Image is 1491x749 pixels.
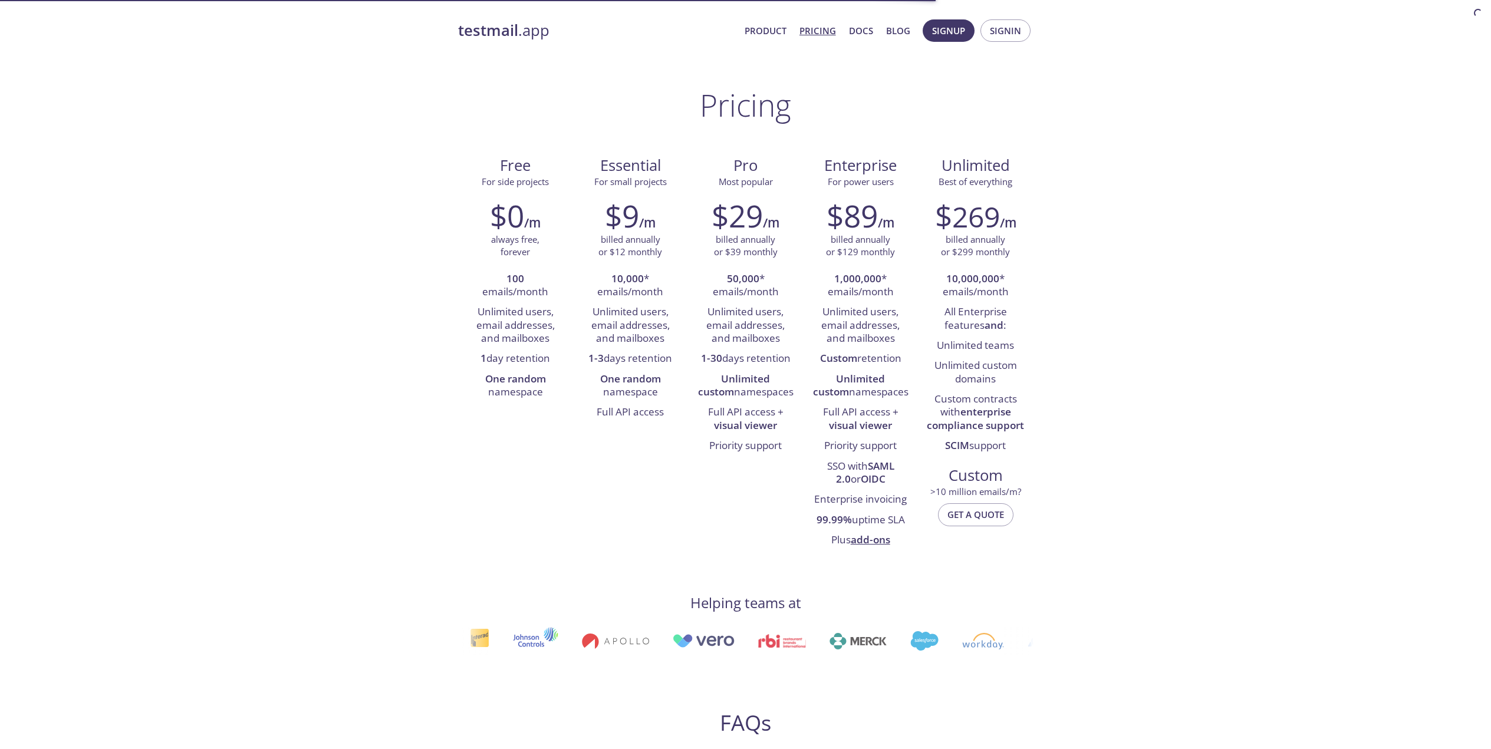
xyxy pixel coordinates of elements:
[945,438,969,452] strong: SCIM
[952,197,1000,236] span: 269
[598,233,662,259] p: billed annually or $12 monthly
[467,302,564,349] li: Unlimited users, email addresses, and mailboxes
[946,272,999,285] strong: 10,000,000
[639,213,656,233] h6: /m
[512,627,558,655] img: johnsoncontrols
[697,436,794,456] li: Priority support
[763,213,779,233] h6: /m
[942,155,1010,176] span: Unlimited
[611,272,644,285] strong: 10,000
[927,436,1024,456] li: support
[927,466,1023,486] span: Custom
[938,503,1013,526] button: Get a quote
[927,302,1024,336] li: All Enterprise features :
[469,628,489,654] img: interac
[698,372,771,398] strong: Unlimited custom
[467,369,564,403] li: namespace
[467,349,564,369] li: day retention
[910,631,938,651] img: salesforce
[930,486,1021,497] span: > 10 million emails/m?
[1000,213,1016,233] h6: /m
[714,418,777,432] strong: visual viewer
[812,369,909,403] li: namespaces
[828,176,894,187] span: For power users
[834,272,881,285] strong: 1,000,000
[827,198,878,233] h2: $89
[812,530,909,550] li: Plus
[812,156,909,176] span: Enterprise
[697,402,794,436] li: Full API access +
[519,710,972,736] h2: FAQs
[458,20,518,41] strong: testmail
[812,510,909,530] li: uptime SLA
[582,349,679,369] li: days retention
[941,233,1010,259] p: billed annually or $299 monthly
[582,369,679,403] li: namespace
[878,213,894,233] h6: /m
[826,233,895,259] p: billed annually or $129 monthly
[605,198,639,233] h2: $9
[506,272,524,285] strong: 100
[939,176,1012,187] span: Best of everything
[923,19,975,42] button: Signup
[851,533,890,546] a: add-ons
[927,336,1024,356] li: Unlimited teams
[600,372,661,385] strong: One random
[886,23,910,38] a: Blog
[700,87,791,123] h1: Pricing
[690,593,801,612] h4: Helping teams at
[697,156,794,176] span: Pro
[927,356,1024,390] li: Unlimited custom domains
[990,23,1021,38] span: Signin
[712,198,763,233] h2: $29
[927,405,1024,431] strong: enterprise compliance support
[582,156,679,176] span: Essential
[817,513,852,526] strong: 99.99%
[745,23,786,38] a: Product
[932,23,965,38] span: Signup
[820,351,857,365] strong: Custom
[582,269,679,303] li: * emails/month
[812,490,909,510] li: Enterprise invoicing
[701,351,722,365] strong: 1-30
[962,633,1003,649] img: workday
[480,351,486,365] strong: 1
[697,269,794,303] li: * emails/month
[719,176,773,187] span: Most popular
[812,402,909,436] li: Full API access +
[812,436,909,456] li: Priority support
[927,269,1024,303] li: * emails/month
[829,418,892,432] strong: visual viewer
[588,351,604,365] strong: 1-3
[980,19,1031,42] button: Signin
[582,402,679,423] li: Full API access
[947,507,1004,522] span: Get a quote
[714,233,778,259] p: billed annually or $39 monthly
[491,233,539,259] p: always free, forever
[758,634,805,648] img: rbi
[836,459,894,486] strong: SAML 2.0
[812,302,909,349] li: Unlimited users, email addresses, and mailboxes
[524,213,541,233] h6: /m
[861,472,886,486] strong: OIDC
[727,272,759,285] strong: 50,000
[812,457,909,490] li: SSO with or
[697,302,794,349] li: Unlimited users, email addresses, and mailboxes
[927,390,1024,436] li: Custom contracts with
[458,21,735,41] a: testmail.app
[799,23,836,38] a: Pricing
[594,176,667,187] span: For small projects
[581,633,649,649] img: apollo
[697,349,794,369] li: days retention
[813,372,886,398] strong: Unlimited custom
[582,302,679,349] li: Unlimited users, email addresses, and mailboxes
[985,318,1003,332] strong: and
[468,156,564,176] span: Free
[485,372,546,385] strong: One random
[812,269,909,303] li: * emails/month
[812,349,909,369] li: retention
[829,633,886,649] img: merck
[467,269,564,303] li: emails/month
[697,369,794,403] li: namespaces
[935,198,1000,233] h2: $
